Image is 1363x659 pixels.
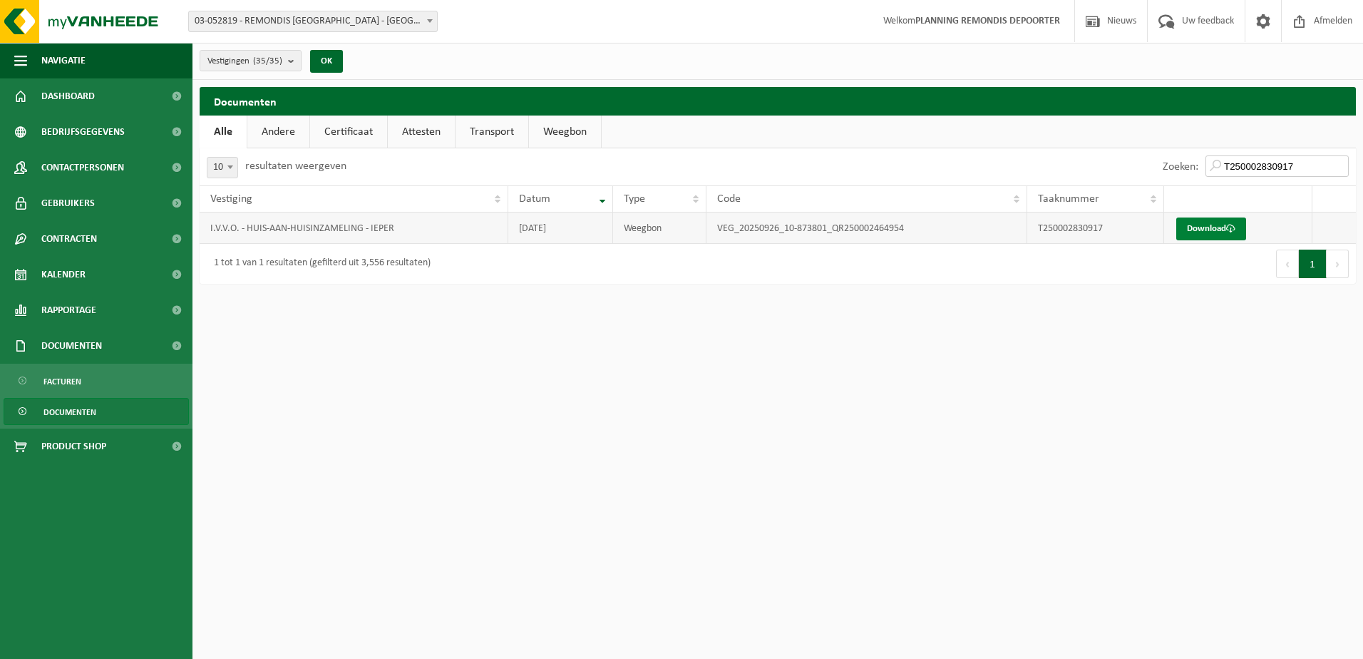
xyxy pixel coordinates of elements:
[613,213,706,244] td: Weegbon
[43,368,81,395] span: Facturen
[41,150,124,185] span: Contactpersonen
[43,399,96,426] span: Documenten
[4,367,189,394] a: Facturen
[41,257,86,292] span: Kalender
[508,213,613,244] td: [DATE]
[1038,193,1099,205] span: Taaknummer
[915,16,1060,26] strong: PLANNING REMONDIS DEPOORTER
[717,193,741,205] span: Code
[41,429,106,464] span: Product Shop
[247,116,309,148] a: Andere
[1276,250,1299,278] button: Previous
[200,116,247,148] a: Alle
[1327,250,1349,278] button: Next
[388,116,455,148] a: Attesten
[1027,213,1164,244] td: T250002830917
[519,193,550,205] span: Datum
[207,158,237,178] span: 10
[207,51,282,72] span: Vestigingen
[207,251,431,277] div: 1 tot 1 van 1 resultaten (gefilterd uit 3,556 resultaten)
[41,114,125,150] span: Bedrijfsgegevens
[188,11,438,32] span: 03-052819 - REMONDIS WEST-VLAANDEREN - OOSTENDE
[529,116,601,148] a: Weegbon
[41,328,102,364] span: Documenten
[1299,250,1327,278] button: 1
[210,193,252,205] span: Vestiging
[207,157,238,178] span: 10
[706,213,1027,244] td: VEG_20250926_10-873801_QR250002464954
[41,43,86,78] span: Navigatie
[41,292,96,328] span: Rapportage
[41,78,95,114] span: Dashboard
[310,116,387,148] a: Certificaat
[41,221,97,257] span: Contracten
[189,11,437,31] span: 03-052819 - REMONDIS WEST-VLAANDEREN - OOSTENDE
[456,116,528,148] a: Transport
[200,213,508,244] td: I.V.V.O. - HUIS-AAN-HUISINZAMELING - IEPER
[200,50,302,71] button: Vestigingen(35/35)
[310,50,343,73] button: OK
[4,398,189,425] a: Documenten
[1176,218,1246,240] a: Download
[200,87,1356,115] h2: Documenten
[1163,161,1198,173] label: Zoeken:
[253,56,282,66] count: (35/35)
[41,185,95,221] span: Gebruikers
[245,160,346,172] label: resultaten weergeven
[624,193,645,205] span: Type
